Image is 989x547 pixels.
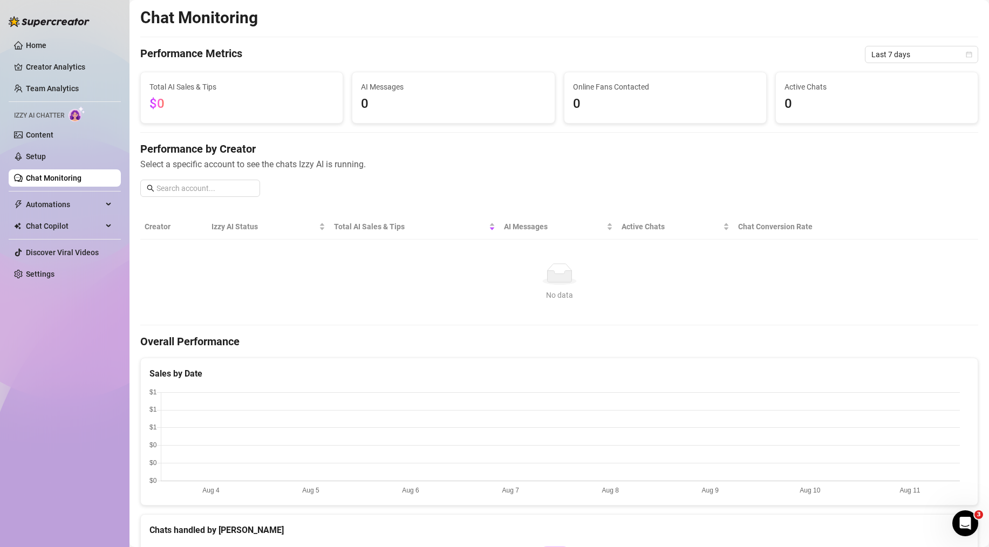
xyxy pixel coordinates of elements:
[140,141,978,156] h4: Performance by Creator
[26,217,103,235] span: Chat Copilot
[212,221,317,233] span: Izzy AI Status
[785,81,969,93] span: Active Chats
[149,367,969,380] div: Sales by Date
[14,111,64,121] span: Izzy AI Chatter
[361,94,545,114] span: 0
[573,81,758,93] span: Online Fans Contacted
[500,214,617,240] th: AI Messages
[26,196,103,213] span: Automations
[26,152,46,161] a: Setup
[974,510,983,519] span: 3
[26,270,54,278] a: Settings
[617,214,734,240] th: Active Chats
[26,248,99,257] a: Discover Viral Videos
[734,214,894,240] th: Chat Conversion Rate
[966,51,972,58] span: calendar
[156,182,254,194] input: Search account...
[334,221,487,233] span: Total AI Sales & Tips
[149,289,970,301] div: No data
[140,334,978,349] h4: Overall Performance
[9,16,90,27] img: logo-BBDzfeDw.svg
[26,84,79,93] a: Team Analytics
[140,8,258,28] h2: Chat Monitoring
[149,96,165,111] span: $0
[207,214,330,240] th: Izzy AI Status
[871,46,972,63] span: Last 7 days
[952,510,978,536] iframe: Intercom live chat
[361,81,545,93] span: AI Messages
[14,222,21,230] img: Chat Copilot
[330,214,500,240] th: Total AI Sales & Tips
[26,41,46,50] a: Home
[69,106,85,122] img: AI Chatter
[622,221,721,233] span: Active Chats
[26,174,81,182] a: Chat Monitoring
[14,200,23,209] span: thunderbolt
[147,184,154,192] span: search
[149,523,969,537] div: Chats handled by [PERSON_NAME]
[504,221,604,233] span: AI Messages
[26,58,112,76] a: Creator Analytics
[140,214,207,240] th: Creator
[573,94,758,114] span: 0
[140,158,978,171] span: Select a specific account to see the chats Izzy AI is running.
[149,81,334,93] span: Total AI Sales & Tips
[785,94,969,114] span: 0
[26,131,53,139] a: Content
[140,46,242,63] h4: Performance Metrics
